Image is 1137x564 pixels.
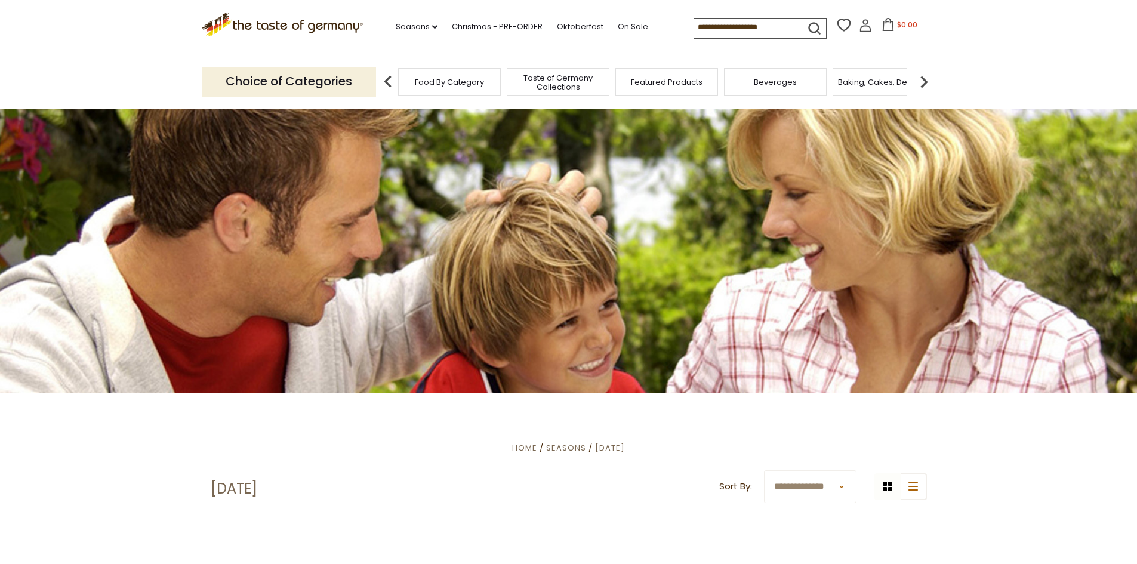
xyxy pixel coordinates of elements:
[396,20,437,33] a: Seasons
[452,20,543,33] a: Christmas - PRE-ORDER
[415,78,484,87] a: Food By Category
[838,78,930,87] a: Baking, Cakes, Desserts
[618,20,648,33] a: On Sale
[912,70,936,94] img: next arrow
[376,70,400,94] img: previous arrow
[202,67,376,96] p: Choice of Categories
[631,78,702,87] a: Featured Products
[754,78,797,87] a: Beverages
[897,20,917,30] span: $0.00
[557,20,603,33] a: Oktoberfest
[874,18,925,36] button: $0.00
[211,480,257,498] h1: [DATE]
[510,73,606,91] a: Taste of Germany Collections
[719,479,752,494] label: Sort By:
[595,442,625,454] a: [DATE]
[546,442,586,454] a: Seasons
[512,442,537,454] a: Home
